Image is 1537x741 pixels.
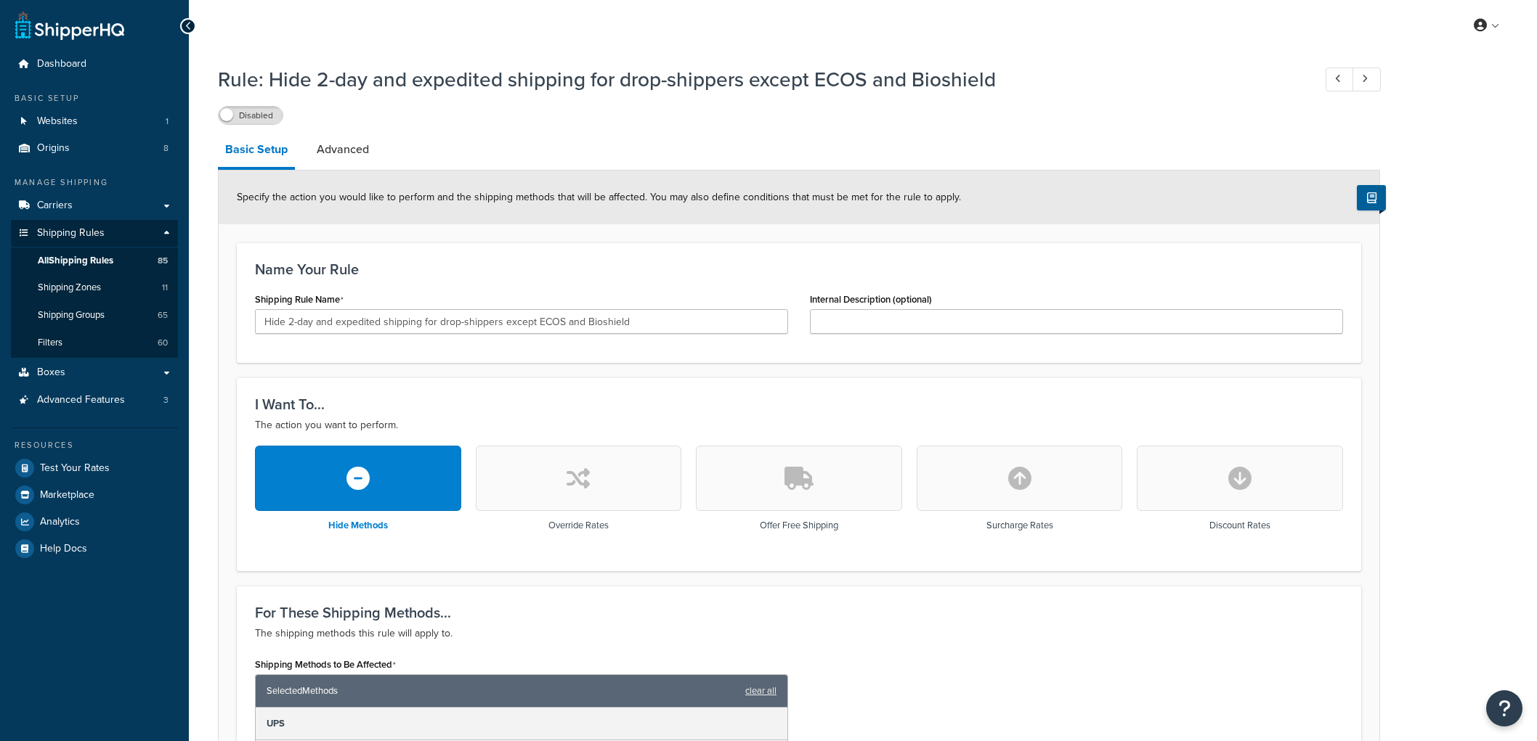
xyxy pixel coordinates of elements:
a: AllShipping Rules85 [11,247,178,274]
a: Shipping Zones11 [11,274,178,301]
button: Open Resource Center [1486,690,1522,726]
span: Selected Methods [267,681,738,701]
h3: Surcharge Rates [986,520,1053,531]
li: Websites [11,108,178,135]
h3: Discount Rates [1209,520,1270,531]
label: Disabled [219,107,283,124]
span: Origins [37,142,70,155]
span: 8 [163,142,169,155]
a: Shipping Groups65 [11,302,178,329]
li: Advanced Features [11,387,178,414]
div: UPS [256,708,787,740]
a: Advanced Features3 [11,387,178,414]
span: Boxes [37,367,65,379]
span: Shipping Zones [38,282,101,294]
span: Carriers [37,200,73,212]
span: Shipping Rules [37,227,105,240]
li: Shipping Zones [11,274,178,301]
li: Filters [11,329,178,356]
a: Boxes [11,359,178,386]
span: Help Docs [40,543,87,555]
a: Dashboard [11,51,178,78]
a: Origins8 [11,135,178,162]
span: Specify the action you would like to perform and the shipping methods that will be affected. You ... [237,189,961,205]
span: 3 [163,394,169,406]
li: Origins [11,135,178,162]
p: The action you want to perform. [255,417,1343,434]
label: Shipping Methods to Be Affected [255,659,396,671]
span: 1 [166,115,169,128]
label: Shipping Rule Name [255,294,344,306]
span: All Shipping Rules [38,255,113,267]
span: Test Your Rates [40,462,110,475]
a: Next Record [1353,67,1381,91]
a: Carriers [11,192,178,219]
span: Advanced Features [37,394,125,406]
span: Analytics [40,516,80,528]
a: Help Docs [11,536,178,562]
button: Show Help Docs [1357,185,1386,210]
li: Shipping Rules [11,220,178,358]
h3: Override Rates [548,520,609,531]
a: clear all [745,681,776,701]
li: Shipping Groups [11,302,178,329]
p: The shipping methods this rule will apply to. [255,625,1343,642]
a: Marketplace [11,482,178,508]
a: Previous Record [1326,67,1354,91]
h3: Name Your Rule [255,261,1343,277]
h3: Hide Methods [328,520,388,531]
div: Basic Setup [11,92,178,105]
span: Dashboard [37,58,86,70]
a: Test Your Rates [11,455,178,481]
span: Shipping Groups [38,309,105,322]
span: 65 [158,309,168,322]
a: Basic Setup [218,132,295,170]
a: Shipping Rules [11,220,178,247]
label: Internal Description (optional) [810,294,932,305]
span: Marketplace [40,489,94,501]
span: 85 [158,255,168,267]
span: 60 [158,337,168,349]
div: Manage Shipping [11,176,178,189]
a: Filters60 [11,329,178,356]
span: 11 [162,282,168,294]
span: Websites [37,115,78,128]
a: Analytics [11,509,178,535]
span: Filters [38,337,62,349]
h3: Offer Free Shipping [760,520,838,531]
a: Websites1 [11,108,178,135]
h1: Rule: Hide 2-day and expedited shipping for drop-shippers except ECOS and Bioshield [218,65,1299,94]
a: Advanced [309,132,376,167]
h3: For These Shipping Methods... [255,605,1343,621]
h3: I Want To... [255,396,1343,412]
div: Resources [11,439,178,451]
